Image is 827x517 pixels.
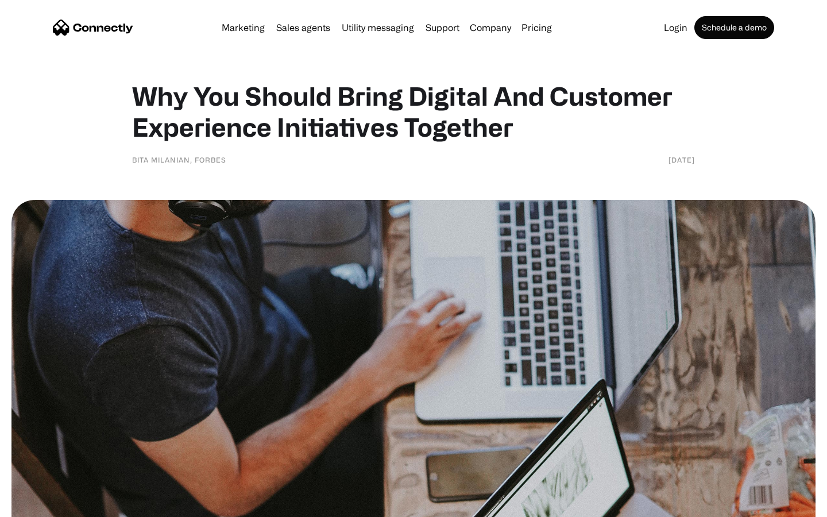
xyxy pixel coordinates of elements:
[517,23,557,32] a: Pricing
[694,16,774,39] a: Schedule a demo
[11,497,69,513] aside: Language selected: English
[421,23,464,32] a: Support
[668,154,695,165] div: [DATE]
[132,80,695,142] h1: Why You Should Bring Digital And Customer Experience Initiatives Together
[132,154,226,165] div: Bita Milanian, Forbes
[337,23,419,32] a: Utility messaging
[470,20,511,36] div: Company
[272,23,335,32] a: Sales agents
[23,497,69,513] ul: Language list
[217,23,269,32] a: Marketing
[659,23,692,32] a: Login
